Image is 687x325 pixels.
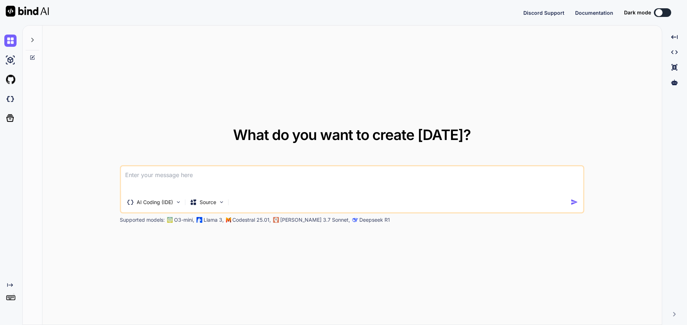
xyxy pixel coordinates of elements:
[233,126,471,144] span: What do you want to create [DATE]?
[204,216,224,224] p: Llama 3,
[137,199,173,206] p: AI Coding (IDE)
[226,217,231,222] img: Mistral-AI
[196,217,202,223] img: Llama2
[4,35,17,47] img: chat
[624,9,651,16] span: Dark mode
[6,6,49,17] img: Bind AI
[200,199,216,206] p: Source
[523,10,564,16] span: Discord Support
[120,216,165,224] p: Supported models:
[4,93,17,105] img: darkCloudIdeIcon
[218,199,224,205] img: Pick Models
[575,9,613,17] button: Documentation
[280,216,350,224] p: [PERSON_NAME] 3.7 Sonnet,
[4,73,17,86] img: githubLight
[4,54,17,66] img: ai-studio
[570,198,578,206] img: icon
[352,217,358,223] img: claude
[359,216,390,224] p: Deepseek R1
[232,216,271,224] p: Codestral 25.01,
[175,199,181,205] img: Pick Tools
[167,217,173,223] img: GPT-4
[273,217,279,223] img: claude
[575,10,613,16] span: Documentation
[174,216,194,224] p: O3-mini,
[523,9,564,17] button: Discord Support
